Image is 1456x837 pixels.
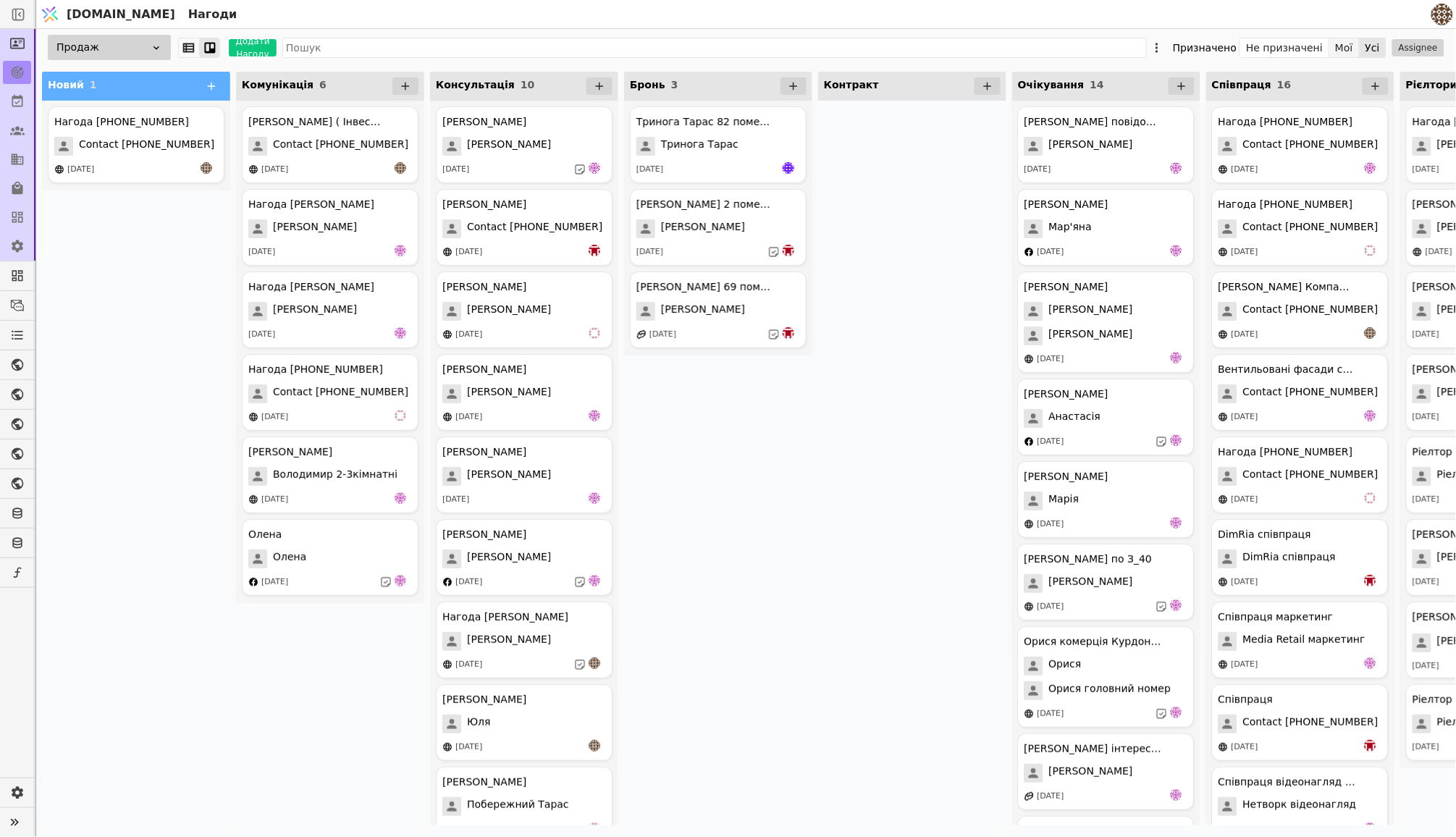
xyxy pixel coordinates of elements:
[630,272,807,348] div: [PERSON_NAME] 69 помешкання[PERSON_NAME][DATE]bo
[242,106,418,183] div: [PERSON_NAME] ( Інвестиція )Contact [PHONE_NUMBER][DATE]an
[1024,164,1051,176] div: [DATE]
[455,411,482,424] div: [DATE]
[1219,197,1353,212] div: Нагода [PHONE_NUMBER]
[1232,164,1258,176] div: [DATE]
[1243,384,1379,403] span: Contact [PHONE_NUMBER]
[54,164,64,174] img: online-store.svg
[1024,247,1035,257] img: facebook.svg
[248,445,332,460] div: [PERSON_NAME]
[1212,602,1389,678] div: Співпраця маркетингMedia Retail маркетинг[DATE]de
[248,362,383,377] div: Нагода [PHONE_NUMBER]
[455,659,482,671] div: [DATE]
[1243,715,1379,733] span: Contact [PHONE_NUMBER]
[1219,660,1229,670] img: online-store.svg
[282,38,1147,58] input: Пошук
[395,245,406,256] img: de
[1049,492,1080,510] span: Марія
[436,602,613,678] div: Нагода [PERSON_NAME][PERSON_NAME][DATE]an
[48,79,84,91] span: Новий
[1219,610,1334,625] div: Співпраця маркетинг
[1413,741,1439,754] div: [DATE]
[442,445,526,460] div: [PERSON_NAME]
[661,219,745,238] span: [PERSON_NAME]
[273,302,357,321] span: [PERSON_NAME]
[1243,797,1357,816] span: Нетворк відеонагляд
[395,327,406,339] img: de
[1219,114,1353,130] div: Нагода [PHONE_NUMBER]
[1426,246,1452,258] div: [DATE]
[273,384,408,403] span: Contact [PHONE_NUMBER]
[467,550,551,568] span: [PERSON_NAME]
[1024,634,1162,649] div: Орися комерція Курдонери
[661,302,745,321] span: [PERSON_NAME]
[636,246,663,258] div: [DATE]
[79,137,214,156] span: Contact [PHONE_NUMBER]
[1018,544,1195,621] div: [PERSON_NAME] по З_40[PERSON_NAME][DATE]de
[1413,494,1439,506] div: [DATE]
[649,329,676,341] div: [DATE]
[1018,733,1195,810] div: [PERSON_NAME] інтерес до паркомісць[PERSON_NAME][DATE]de
[442,329,453,340] img: online-store.svg
[1232,741,1258,754] div: [DATE]
[242,354,418,431] div: Нагода [PHONE_NUMBER]Contact [PHONE_NUMBER][DATE]vi
[273,467,397,486] span: Володимир 2-3кімнатні
[442,527,526,542] div: [PERSON_NAME]
[1212,519,1389,596] div: DimRia співпрацяDimRia співпраця[DATE]bo
[201,162,212,174] img: an
[1171,352,1182,363] img: de
[1219,742,1229,752] img: online-store.svg
[1219,775,1356,790] div: Співпраця відеонагляд курдонери
[1049,327,1133,345] span: [PERSON_NAME]
[436,79,515,91] span: Консультація
[589,327,600,339] img: vi
[273,550,306,568] span: Олена
[1024,709,1035,719] img: online-store.svg
[1232,576,1258,589] div: [DATE]
[1243,632,1365,651] span: Media Retail маркетинг
[455,329,482,341] div: [DATE]
[442,279,526,295] div: [PERSON_NAME]
[1219,329,1229,340] img: online-store.svg
[1365,410,1376,421] img: de
[1232,411,1258,424] div: [DATE]
[630,106,807,183] div: Тринога Тарас 82 помешканняТринога Тарас[DATE]Яр
[261,411,288,424] div: [DATE]
[630,189,807,266] div: [PERSON_NAME] 2 помешкання[PERSON_NAME][DATE]bo
[273,137,408,156] span: Contact [PHONE_NUMBER]
[636,114,774,130] div: Тринога Тарас 82 помешкання
[248,114,386,130] div: [PERSON_NAME] ( Інвестиція )
[242,79,313,91] span: Комунікація
[589,245,600,256] img: bo
[48,35,171,60] div: Продаж
[442,197,526,212] div: [PERSON_NAME]
[1018,189,1195,266] div: [PERSON_NAME]Мар'яна[DATE]de
[436,106,613,183] div: [PERSON_NAME][PERSON_NAME][DATE]de
[1219,825,1229,835] img: online-store.svg
[319,79,327,91] span: 6
[1171,517,1182,529] img: de
[1212,79,1271,91] span: Співпраця
[242,519,418,596] div: ОленаОлена[DATE]de
[1365,823,1376,834] img: de
[589,657,600,669] img: an
[455,824,482,836] div: [DATE]
[67,164,94,176] div: [DATE]
[442,610,568,625] div: Нагода [PERSON_NAME]
[1243,302,1379,321] span: Contact [PHONE_NUMBER]
[1171,707,1182,718] img: de
[589,162,600,174] img: de
[467,797,569,816] span: Побережний Тарас
[1171,162,1182,174] img: de
[1413,329,1439,341] div: [DATE]
[1018,461,1195,538] div: [PERSON_NAME]Марія[DATE]de
[1018,272,1195,373] div: [PERSON_NAME][PERSON_NAME][PERSON_NAME][DATE]de
[248,164,258,174] img: online-store.svg
[248,577,258,587] img: facebook.svg
[1024,602,1035,612] img: online-store.svg
[1049,574,1133,593] span: [PERSON_NAME]
[1219,577,1229,587] img: online-store.svg
[467,219,602,238] span: Contact [PHONE_NUMBER]
[248,495,258,505] img: online-store.svg
[67,6,175,23] span: [DOMAIN_NAME]
[442,494,469,506] div: [DATE]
